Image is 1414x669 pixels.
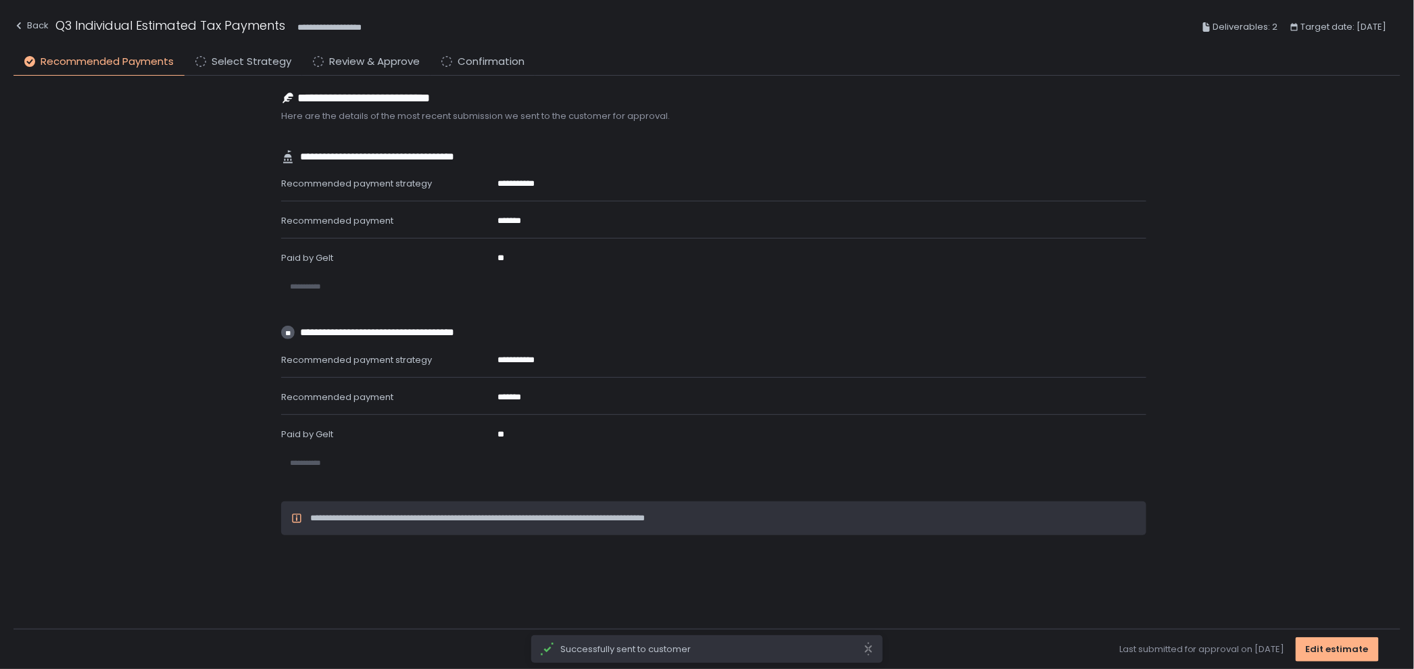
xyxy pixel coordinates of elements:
button: Edit estimate [1296,637,1379,662]
span: Recommended Payments [41,54,174,70]
span: Target date: [DATE] [1301,19,1387,35]
div: Back [14,18,49,34]
span: Recommended payment strategy [281,177,432,190]
span: Here are the details of the most recent submission we sent to the customer for approval. [281,110,1146,122]
div: Edit estimate [1306,643,1369,655]
span: Successfully sent to customer [560,643,863,655]
span: Last submitted for approval on [DATE] [1119,643,1285,655]
span: Paid by Gelt [281,428,333,441]
span: Recommended payment [281,214,393,227]
span: Deliverables: 2 [1213,19,1278,35]
button: Back [14,16,49,39]
span: Recommended payment strategy [281,353,432,366]
span: Review & Approve [329,54,420,70]
span: Paid by Gelt [281,251,333,264]
span: Confirmation [458,54,525,70]
span: Recommended payment [281,391,393,403]
h1: Q3 Individual Estimated Tax Payments [55,16,285,34]
svg: close [863,642,874,656]
span: Select Strategy [212,54,291,70]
